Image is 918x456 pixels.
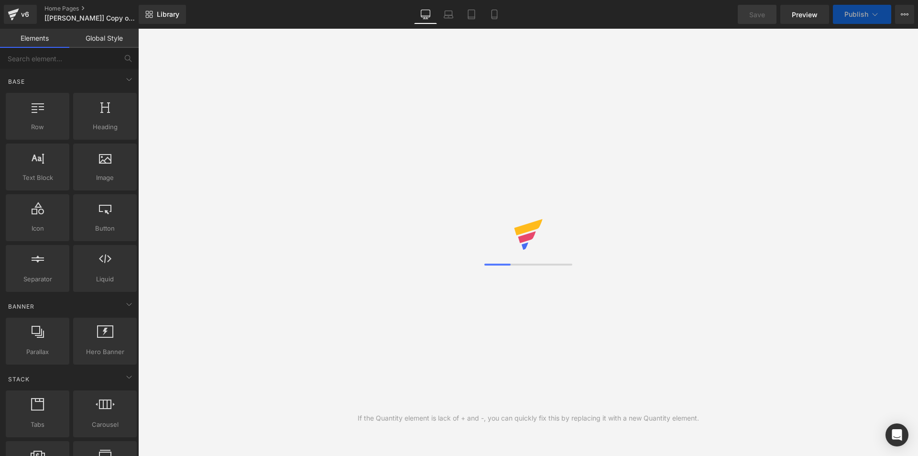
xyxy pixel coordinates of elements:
span: [[PERSON_NAME]] Copy of Home | By [PERSON_NAME] [44,14,136,22]
span: Text Block [9,173,66,183]
span: Hero Banner [76,347,134,357]
span: Stack [7,375,31,384]
span: Icon [9,223,66,234]
span: Separator [9,274,66,284]
div: Open Intercom Messenger [885,423,908,446]
span: Preview [792,10,818,20]
span: Carousel [76,420,134,430]
div: If the Quantity element is lack of + and -, you can quickly fix this by replacing it with a new Q... [358,413,699,423]
span: Parallax [9,347,66,357]
span: Row [9,122,66,132]
a: v6 [4,5,37,24]
a: Global Style [69,29,139,48]
a: Mobile [483,5,506,24]
button: Publish [833,5,891,24]
a: Desktop [414,5,437,24]
span: Liquid [76,274,134,284]
span: Image [76,173,134,183]
a: New Library [139,5,186,24]
span: Library [157,10,179,19]
a: Tablet [460,5,483,24]
span: Banner [7,302,35,311]
span: Heading [76,122,134,132]
a: Laptop [437,5,460,24]
button: More [895,5,914,24]
a: Preview [780,5,829,24]
div: v6 [19,8,31,21]
span: Tabs [9,420,66,430]
span: Publish [844,11,868,18]
span: Base [7,77,26,86]
span: Button [76,223,134,234]
span: Save [749,10,765,20]
a: Home Pages [44,5,154,12]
